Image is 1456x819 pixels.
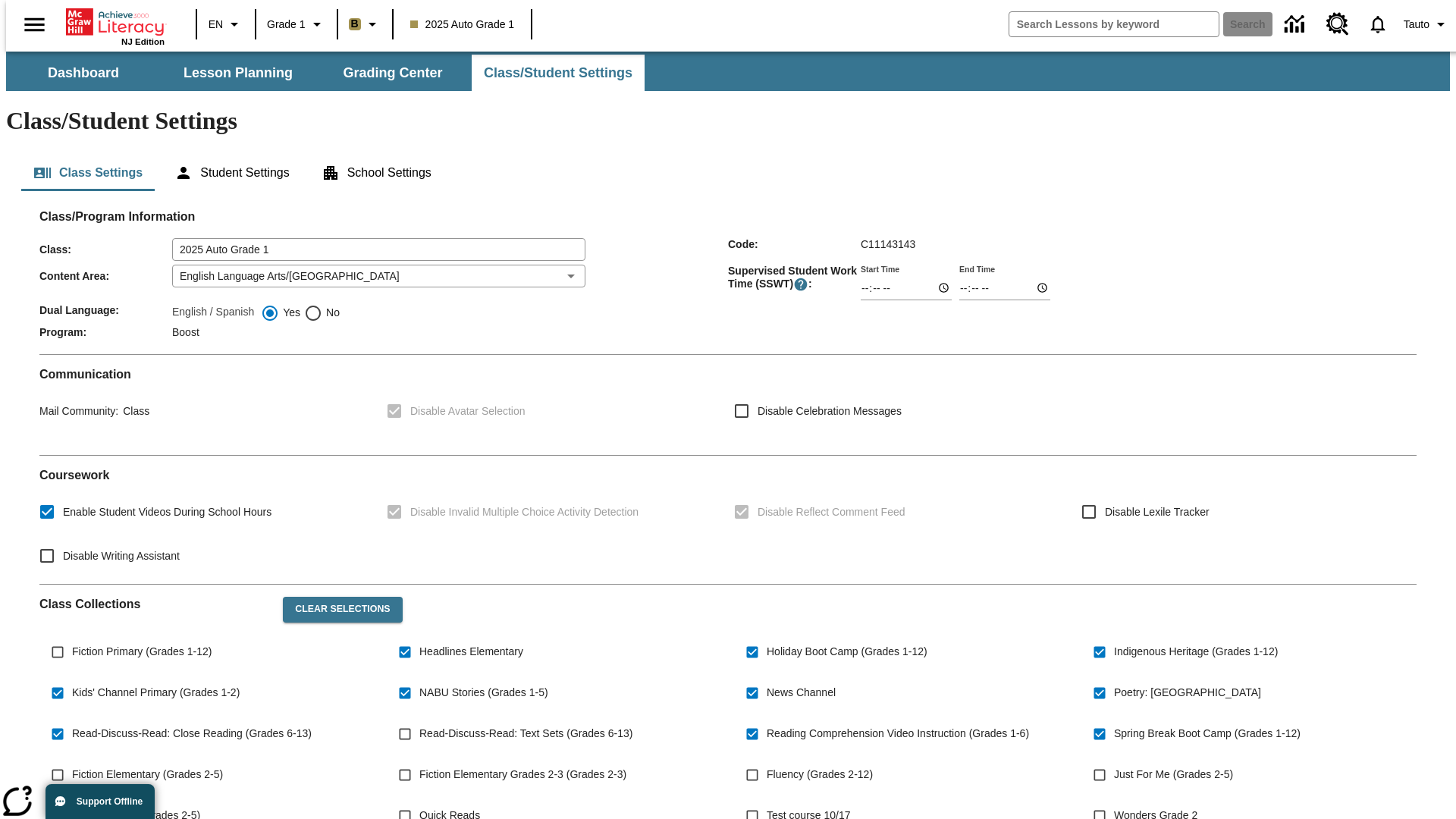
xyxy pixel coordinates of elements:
[8,55,159,91] button: Dashboard
[118,405,149,417] span: Class
[39,597,271,611] h2: Class Collections
[39,270,172,282] span: Content Area :
[1398,11,1456,38] button: Profile/Settings
[39,367,1417,381] h2: Communication
[63,548,180,564] span: Disable Writing Assistant
[767,767,873,783] span: Fluency (Grades 2-12)
[121,37,165,46] span: NJ Edition
[72,767,223,783] span: Fiction Elementary (Grades 2-5)
[861,238,915,250] span: C11143143
[1317,4,1358,45] a: Resource Center, Will open in new tab
[261,11,332,38] button: Grade: Grade 1, Select a grade
[758,504,905,520] span: Disable Reflect Comment Feed
[21,155,155,191] button: Class Settings
[1404,17,1429,33] span: Tauto
[410,504,639,520] span: Disable Invalid Multiple Choice Activity Detection
[322,305,340,321] span: No
[66,5,165,46] div: Home
[410,17,515,33] span: 2025 Auto Grade 1
[767,644,927,660] span: Holiday Boot Camp (Grades 1-12)
[184,64,293,82] span: Lesson Planning
[39,224,1417,342] div: Class/Program Information
[39,468,1417,572] div: Coursework
[172,238,585,261] input: Class
[209,17,223,33] span: EN
[72,726,312,742] span: Read-Discuss-Read: Close Reading (Grades 6-13)
[66,7,165,37] a: Home
[1114,726,1301,742] span: Spring Break Boot Camp (Grades 1-12)
[1114,685,1261,701] span: Poetry: [GEOGRAPHIC_DATA]
[309,155,444,191] button: School Settings
[279,305,300,321] span: Yes
[39,304,172,316] span: Dual Language :
[1009,12,1219,36] input: search field
[419,644,523,660] span: Headlines Elementary
[39,468,1417,482] h2: Course work
[45,784,155,819] button: Support Offline
[63,504,271,520] span: Enable Student Videos During School Hours
[343,64,442,82] span: Grading Center
[72,644,212,660] span: Fiction Primary (Grades 1-12)
[959,263,995,275] label: End Time
[1114,644,1278,660] span: Indigenous Heritage (Grades 1-12)
[162,55,314,91] button: Lesson Planning
[728,238,861,250] span: Code :
[472,55,645,91] button: Class/Student Settings
[758,403,902,419] span: Disable Celebration Messages
[6,107,1450,135] h1: Class/Student Settings
[343,11,388,38] button: Boost Class color is light brown. Change class color
[172,326,199,338] span: Boost
[410,403,526,419] span: Disable Avatar Selection
[419,726,632,742] span: Read-Discuss-Read: Text Sets (Grades 6-13)
[317,55,469,91] button: Grading Center
[728,265,861,292] span: Supervised Student Work Time (SSWT) :
[39,326,172,338] span: Program :
[1105,504,1210,520] span: Disable Lexile Tracker
[77,796,143,807] span: Support Offline
[793,277,808,292] button: Supervised Student Work Time is the timeframe when students can take LevelSet and when lessons ar...
[172,304,254,322] label: English / Spanish
[1276,4,1317,45] a: Data Center
[767,685,836,701] span: News Channel
[6,52,1450,91] div: SubNavbar
[39,405,118,417] span: Mail Community :
[267,17,306,33] span: Grade 1
[6,55,646,91] div: SubNavbar
[1114,767,1233,783] span: Just For Me (Grades 2-5)
[21,155,1435,191] div: Class/Student Settings
[419,767,626,783] span: Fiction Elementary Grades 2-3 (Grades 2-3)
[484,64,632,82] span: Class/Student Settings
[72,685,240,701] span: Kids' Channel Primary (Grades 1-2)
[39,243,172,256] span: Class :
[767,726,1029,742] span: Reading Comprehension Video Instruction (Grades 1-6)
[1358,5,1398,44] a: Notifications
[419,685,548,701] span: NABU Stories (Grades 1-5)
[12,2,57,47] button: Open side menu
[39,367,1417,443] div: Communication
[861,263,899,275] label: Start Time
[48,64,119,82] span: Dashboard
[162,155,301,191] button: Student Settings
[351,14,359,33] span: B
[172,265,585,287] div: English Language Arts/[GEOGRAPHIC_DATA]
[39,209,1417,224] h2: Class/Program Information
[202,11,250,38] button: Language: EN, Select a language
[283,597,402,623] button: Clear Selections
